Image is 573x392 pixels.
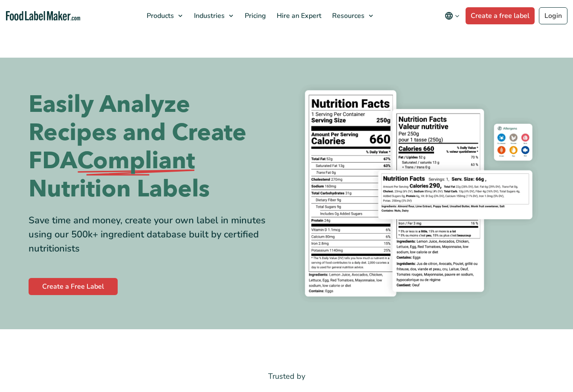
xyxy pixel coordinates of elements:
a: Food Label Maker homepage [6,11,81,21]
h1: Easily Analyze Recipes and Create FDA Nutrition Labels [29,91,280,203]
a: Login [539,7,567,24]
a: Create a free label [466,7,535,24]
a: Create a Free Label [29,278,118,295]
span: Industries [191,11,226,20]
span: Pricing [242,11,267,20]
div: Save time and money, create your own label in minutes using our 500k+ ingredient database built b... [29,214,280,256]
span: Resources [330,11,365,20]
button: Change language [439,7,466,24]
span: Products [144,11,175,20]
span: Compliant [77,147,195,175]
span: Hire an Expert [274,11,322,20]
p: Trusted by [29,370,544,383]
